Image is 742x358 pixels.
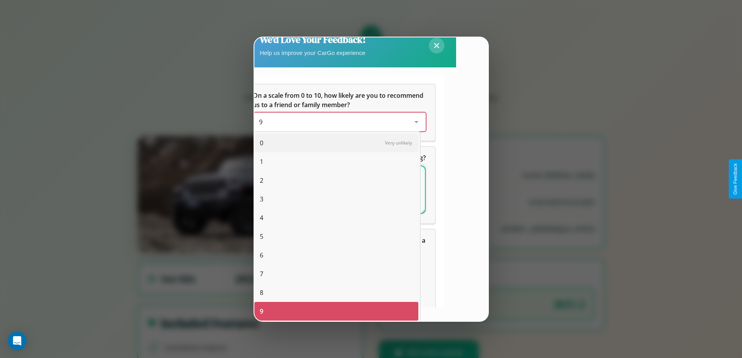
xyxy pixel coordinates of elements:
span: 9 [260,307,263,316]
div: Give Feedback [733,163,738,195]
div: 0 [254,134,418,152]
span: 5 [260,232,263,241]
span: Which of the following features do you value the most in a vehicle? [253,236,427,254]
span: 2 [260,176,263,185]
div: 2 [254,171,418,190]
span: 1 [260,157,263,166]
span: 9 [259,118,263,126]
p: Help us improve your CarGo experience [260,48,366,58]
div: 1 [254,152,418,171]
div: Open Intercom Messenger [8,332,26,350]
span: 6 [260,250,263,260]
div: 3 [254,190,418,208]
span: Very unlikely [385,139,412,146]
span: On a scale from 0 to 10, how likely are you to recommend us to a friend or family member? [253,91,425,109]
h2: We'd Love Your Feedback! [260,33,366,46]
span: 7 [260,269,263,279]
span: 8 [260,288,263,297]
div: 6 [254,246,418,265]
div: On a scale from 0 to 10, how likely are you to recommend us to a friend or family member? [253,113,426,131]
div: 4 [254,208,418,227]
div: 10 [254,321,418,339]
h5: On a scale from 0 to 10, how likely are you to recommend us to a friend or family member? [253,91,426,109]
span: 4 [260,213,263,222]
span: 0 [260,138,263,148]
span: 3 [260,194,263,204]
div: 7 [254,265,418,283]
div: 5 [254,227,418,246]
div: On a scale from 0 to 10, how likely are you to recommend us to a friend or family member? [243,85,435,141]
div: 9 [254,302,418,321]
div: 8 [254,283,418,302]
span: What can we do to make your experience more satisfying? [253,153,426,162]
